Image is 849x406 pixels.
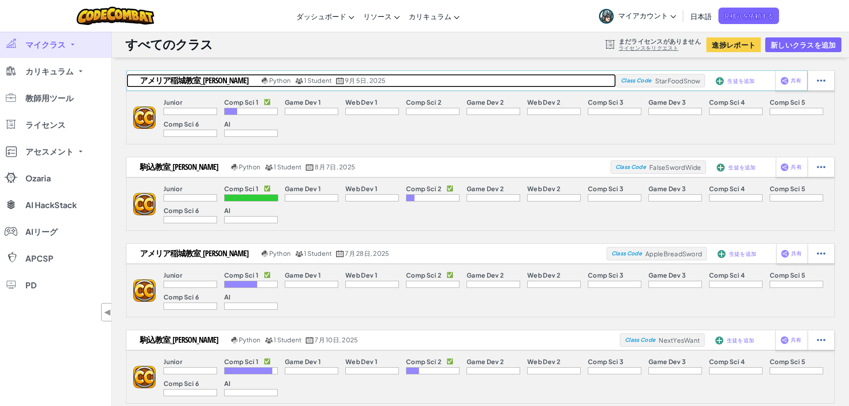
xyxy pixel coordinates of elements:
[306,337,314,344] img: calendar.svg
[25,201,77,209] span: AI HackStack
[224,98,258,106] p: Comp Sci 1
[224,293,231,300] p: AI
[345,358,377,365] p: Web Dev 1
[690,12,712,21] span: 日本語
[467,98,504,106] p: Game Dev 2
[231,164,238,171] img: python.png
[709,358,745,365] p: Comp Sci 4
[127,333,229,347] h2: 駒込教室_[PERSON_NAME]
[127,74,616,87] a: アメリア稲城教室_[PERSON_NAME] Python 1 Student 9月 5日, 2025
[133,279,156,302] img: logo
[618,11,676,20] span: マイアカウント
[25,228,57,236] span: AIリーグ
[770,98,805,106] p: Comp Sci 5
[304,76,332,84] span: 1 Student
[780,77,789,85] img: IconShare_Purple.svg
[127,247,607,260] a: アメリア稲城教室_[PERSON_NAME] Python 1 Student 7月 28日, 2025
[306,164,314,171] img: calendar.svg
[345,271,377,279] p: Web Dev 1
[406,358,441,365] p: Comp Sci 2
[262,78,268,84] img: python.png
[467,358,504,365] p: Game Dev 2
[164,185,182,192] p: Junior
[359,4,404,28] a: リソース
[780,163,789,171] img: IconShare_Purple.svg
[615,164,646,170] span: Class Code
[625,337,655,343] span: Class Code
[686,4,716,28] a: 日本語
[727,78,755,84] span: 生徒を追加
[25,148,74,156] span: アセスメント
[718,8,779,24] a: 見積りを依頼する
[274,336,301,344] span: 1 Student
[127,160,611,174] a: 駒込教室_[PERSON_NAME] Python 1 Student 8月 7日, 2025
[127,74,259,87] h2: アメリア稲城教室_[PERSON_NAME]
[718,250,726,258] img: IconAddStudents.svg
[527,358,560,365] p: Web Dev 2
[588,358,623,365] p: Comp Sci 3
[659,336,700,344] span: NextYesWant
[315,336,358,344] span: 7月 10日, 2025
[709,98,745,106] p: Comp Sci 4
[224,207,231,214] p: AI
[345,185,377,192] p: Web Dev 1
[224,380,231,387] p: AI
[164,207,199,214] p: Comp Sci 6
[727,338,754,343] span: 生徒を追加
[791,78,802,83] span: 共有
[527,98,560,106] p: Web Dev 2
[25,94,74,102] span: 教師用ツール
[292,4,359,28] a: ダッシュボード
[406,98,441,106] p: Comp Sci 2
[588,98,623,106] p: Comp Sci 3
[127,247,259,260] h2: アメリア稲城教室_[PERSON_NAME]
[224,271,258,279] p: Comp Sci 1
[274,163,301,171] span: 1 Student
[133,107,156,129] img: logo
[296,12,346,21] span: ダッシュボード
[363,12,392,21] span: リソース
[649,163,701,171] span: FalseSwordWide
[791,164,802,170] span: 共有
[224,185,258,192] p: Comp Sci 1
[336,250,344,257] img: calendar.svg
[716,77,724,85] img: IconAddStudents.svg
[262,250,268,257] img: python.png
[77,7,155,25] a: CodeCombat logo
[315,163,355,171] span: 8月 7日, 2025
[304,249,332,257] span: 1 Student
[104,306,111,319] span: ◀
[467,185,504,192] p: Game Dev 2
[770,271,805,279] p: Comp Sci 5
[706,37,761,52] button: 進捗レポート
[164,358,182,365] p: Junior
[817,250,825,258] img: IconStudentEllipsis.svg
[447,271,453,279] p: ✅
[164,380,199,387] p: Comp Sci 6
[817,77,825,85] img: IconStudentEllipsis.svg
[648,358,686,365] p: Game Dev 3
[406,185,441,192] p: Comp Sci 2
[127,333,620,347] a: 駒込教室_[PERSON_NAME] Python 1 Student 7月 10日, 2025
[595,2,681,30] a: マイアカウント
[791,251,802,256] span: 共有
[25,67,74,75] span: カリキュラム
[285,271,321,279] p: Game Dev 1
[133,366,156,388] img: logo
[224,120,231,127] p: AI
[619,45,701,52] a: ライセンスをリクエスト
[295,78,303,84] img: MultipleUsers.png
[264,271,271,279] p: ✅
[621,78,651,83] span: Class Code
[447,358,453,365] p: ✅
[336,78,344,84] img: calendar.svg
[25,121,66,129] span: ライセンス
[285,98,321,106] p: Game Dev 1
[264,98,271,106] p: ✅
[645,250,702,258] span: AppleBreadSword
[127,160,229,174] h2: 駒込教室_[PERSON_NAME]
[285,185,321,192] p: Game Dev 1
[239,163,260,171] span: Python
